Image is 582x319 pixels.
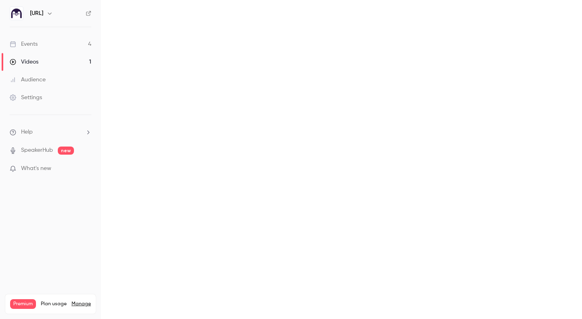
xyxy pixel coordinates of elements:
img: Ed.ai [10,7,23,20]
a: Manage [72,301,91,307]
h6: [URL] [30,9,43,17]
div: Videos [10,58,38,66]
span: Plan usage [41,301,67,307]
iframe: Noticeable Trigger [82,165,91,172]
li: help-dropdown-opener [10,128,91,136]
span: Help [21,128,33,136]
span: Premium [10,299,36,309]
div: Events [10,40,38,48]
a: SpeakerHub [21,146,53,155]
span: new [58,147,74,155]
span: What's new [21,164,51,173]
div: Audience [10,76,46,84]
div: Settings [10,94,42,102]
